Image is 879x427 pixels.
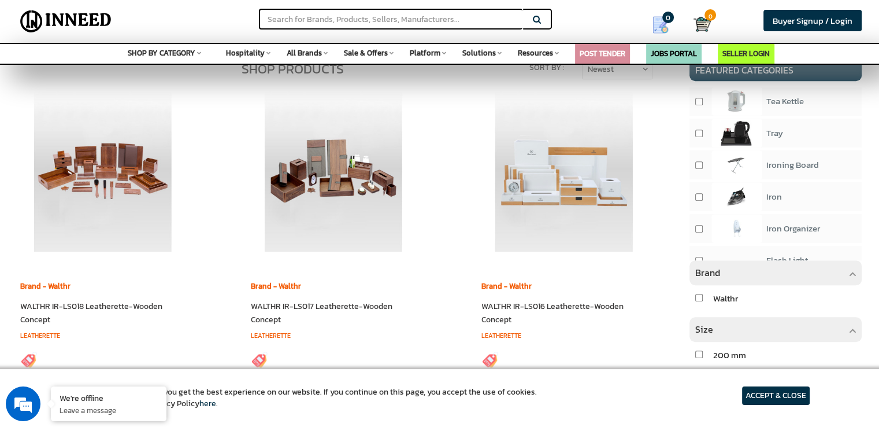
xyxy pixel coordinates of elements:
[169,336,210,351] em: Submit
[766,190,782,203] span: Iron
[518,47,553,58] span: Resources
[711,214,762,243] img: product
[226,47,265,58] span: Hospitality
[766,94,804,108] span: Tea Kettle
[242,60,344,79] label: Shop Products
[60,65,194,80] div: Leave a message
[24,135,202,252] span: We are offline. Please leave us a message.
[462,47,496,58] span: Solutions
[704,9,716,21] span: 0
[693,12,702,37] a: Cart 0
[22,90,184,252] img: 75903-large_default.jpg
[580,48,625,59] a: POST TENDER
[651,48,697,59] a: JOBS PORTAL
[483,90,645,252] img: 75899-large_default.jpg
[60,405,158,415] p: Leave a message
[20,351,38,369] img: inneed-price-tag.png
[711,87,762,116] img: product
[766,126,783,139] span: Tray
[344,47,388,58] span: Sale & Offers
[20,69,49,76] img: logo_Zg8I0qSkbAqR2WFHt3p6CTuqpyXMFPubPcD2OT02zFN43Cy9FUNNG3NEPhM_Q1qe_.png
[80,283,88,290] img: salesiqlogo_leal7QplfZFryJ6FIlVepeu7OftD7mt8q6exU6-34PB8prfIgodN67KcxXM9Y7JQ_.png
[251,300,392,326] a: WALTHR IR-LS017 Leatherette-Wooden Concept
[251,351,268,369] img: inneed-price-tag.png
[742,386,810,405] article: ACCEPT & CLOSE
[251,331,291,340] a: Leatherette
[481,351,499,369] img: inneed-price-tag.png
[199,397,216,410] a: here
[20,281,71,292] a: Brand - Walthr
[662,12,674,23] span: 0
[766,253,808,267] span: Flash Light
[689,60,862,82] h4: Featured Categories
[481,331,521,340] a: Leatherette
[695,266,720,279] span: Brand
[251,281,301,292] a: Brand - Walthr
[766,158,819,171] span: Ironing Board
[695,322,713,336] span: Size
[128,47,195,58] span: SHOP BY CATEGORY
[259,9,522,30] input: Search for Brands, Products, Sellers, Manufacturers...
[711,119,762,148] img: product
[20,331,60,340] a: Leatherette
[253,90,414,252] img: 75901-large_default.jpg
[652,16,669,34] img: Show My Quotes
[6,295,220,336] textarea: Type your message and click 'Submit'
[711,150,762,179] img: product
[766,222,820,235] span: Iron Organizer
[16,7,116,36] img: Inneed.Market
[773,14,852,27] span: Buyer Signup / Login
[529,62,565,73] label: Sort By :
[91,282,147,290] em: Driven by SalesIQ
[69,386,537,410] article: We use cookies to ensure you get the best experience on our website. If you continue on this page...
[60,392,158,403] div: We're offline
[481,300,624,326] a: WALTHR IR-LS016 Leatherette-Wooden Concept
[722,48,770,59] a: SELLER LOGIN
[763,10,862,31] a: Buyer Signup / Login
[190,6,217,34] div: Minimize live chat window
[20,300,162,326] a: WALTHR IR-LS018 Leatherette-Wooden Concept
[713,348,746,362] span: 200 mm
[693,16,711,33] img: Cart
[713,292,738,305] span: Walthr
[410,47,440,58] span: Platform
[481,281,532,292] a: Brand - Walthr
[711,182,762,211] img: product
[287,47,322,58] span: All Brands
[636,12,693,38] a: my Quotes 0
